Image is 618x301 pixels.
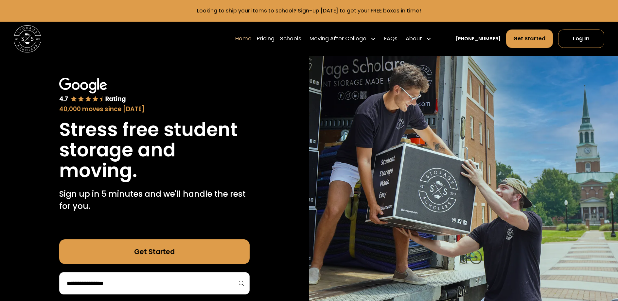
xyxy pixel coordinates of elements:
a: Get Started [59,239,250,264]
p: Sign up in 5 minutes and we'll handle the rest for you. [59,188,250,212]
h1: Stress free student storage and moving. [59,119,250,181]
a: Get Started [506,30,553,48]
a: Pricing [257,29,274,48]
a: home [14,25,41,52]
div: About [403,29,434,48]
a: FAQs [384,29,397,48]
div: Moving After College [307,29,379,48]
a: Home [235,29,252,48]
a: Schools [280,29,301,48]
a: [PHONE_NUMBER] [456,35,501,43]
a: Log In [558,30,604,48]
div: 40,000 moves since [DATE] [59,105,250,114]
a: Looking to ship your items to school? Sign-up [DATE] to get your FREE boxes in time! [197,7,421,14]
div: About [406,35,422,43]
div: Moving After College [309,35,366,43]
img: Storage Scholars main logo [14,25,41,52]
img: Google 4.7 star rating [59,78,126,103]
